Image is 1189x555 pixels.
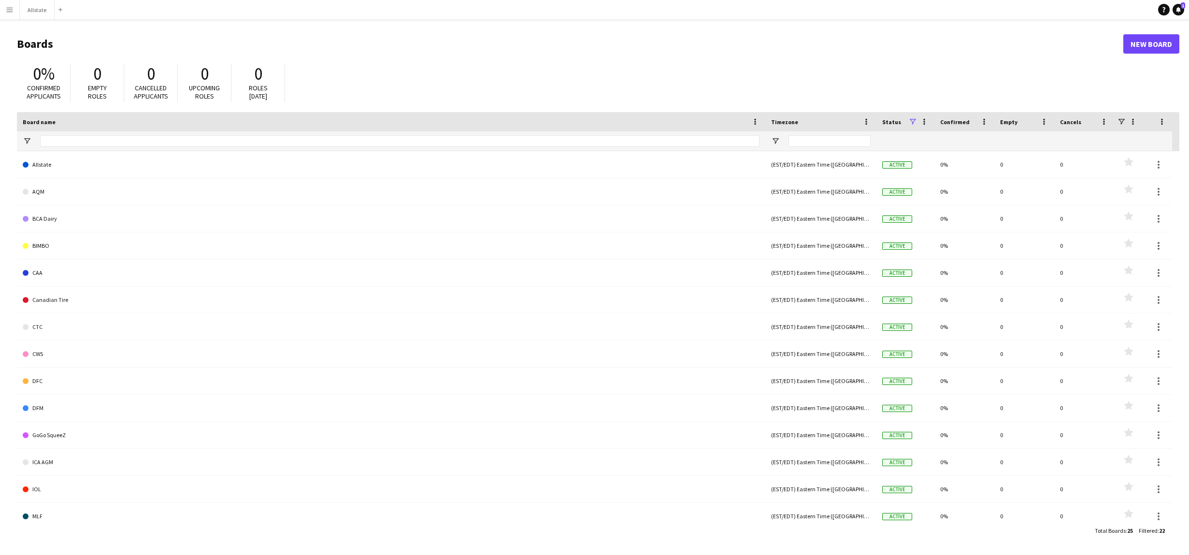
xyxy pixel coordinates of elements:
[882,270,912,277] span: Active
[882,351,912,358] span: Active
[882,459,912,466] span: Active
[765,286,876,313] div: (EST/EDT) Eastern Time ([GEOGRAPHIC_DATA] & [GEOGRAPHIC_DATA])
[254,63,262,85] span: 0
[765,395,876,421] div: (EST/EDT) Eastern Time ([GEOGRAPHIC_DATA] & [GEOGRAPHIC_DATA])
[994,286,1054,313] div: 0
[882,161,912,169] span: Active
[17,37,1123,51] h1: Boards
[934,313,994,340] div: 0%
[882,432,912,439] span: Active
[1054,368,1114,394] div: 0
[23,313,759,341] a: CTC
[1054,341,1114,367] div: 0
[882,405,912,412] span: Active
[771,137,780,145] button: Open Filter Menu
[23,503,759,530] a: MLF
[940,118,970,126] span: Confirmed
[994,232,1054,259] div: 0
[934,205,994,232] div: 0%
[27,84,61,100] span: Confirmed applicants
[771,118,798,126] span: Timezone
[934,286,994,313] div: 0%
[1000,118,1017,126] span: Empty
[1123,34,1179,54] a: New Board
[765,422,876,448] div: (EST/EDT) Eastern Time ([GEOGRAPHIC_DATA] & [GEOGRAPHIC_DATA])
[33,63,55,85] span: 0%
[23,476,759,503] a: IOL
[994,395,1054,421] div: 0
[23,232,759,259] a: BIMBO
[765,313,876,340] div: (EST/EDT) Eastern Time ([GEOGRAPHIC_DATA] & [GEOGRAPHIC_DATA])
[23,395,759,422] a: DFM
[994,368,1054,394] div: 0
[189,84,220,100] span: Upcoming roles
[1127,527,1133,534] span: 25
[788,135,871,147] input: Timezone Filter Input
[994,151,1054,178] div: 0
[1054,476,1114,502] div: 0
[1054,313,1114,340] div: 0
[934,395,994,421] div: 0%
[1054,503,1114,529] div: 0
[882,188,912,196] span: Active
[934,151,994,178] div: 0%
[1060,118,1081,126] span: Cancels
[23,205,759,232] a: BCA Dairy
[994,341,1054,367] div: 0
[23,151,759,178] a: Allstate
[934,232,994,259] div: 0%
[934,368,994,394] div: 0%
[882,297,912,304] span: Active
[994,503,1054,529] div: 0
[765,259,876,286] div: (EST/EDT) Eastern Time ([GEOGRAPHIC_DATA] & [GEOGRAPHIC_DATA])
[882,324,912,331] span: Active
[23,259,759,286] a: CAA
[1054,422,1114,448] div: 0
[1095,527,1126,534] span: Total Boards
[934,449,994,475] div: 0%
[1139,521,1165,540] div: :
[1054,205,1114,232] div: 0
[934,503,994,529] div: 0%
[882,215,912,223] span: Active
[23,178,759,205] a: AQM
[1054,286,1114,313] div: 0
[934,341,994,367] div: 0%
[934,178,994,205] div: 0%
[765,341,876,367] div: (EST/EDT) Eastern Time ([GEOGRAPHIC_DATA] & [GEOGRAPHIC_DATA])
[994,205,1054,232] div: 0
[23,137,31,145] button: Open Filter Menu
[882,378,912,385] span: Active
[1054,449,1114,475] div: 0
[147,63,155,85] span: 0
[765,368,876,394] div: (EST/EDT) Eastern Time ([GEOGRAPHIC_DATA] & [GEOGRAPHIC_DATA])
[1139,527,1158,534] span: Filtered
[994,476,1054,502] div: 0
[1159,527,1165,534] span: 22
[882,118,901,126] span: Status
[23,286,759,313] a: Canadian Tire
[23,341,759,368] a: CWS
[994,449,1054,475] div: 0
[765,178,876,205] div: (EST/EDT) Eastern Time ([GEOGRAPHIC_DATA] & [GEOGRAPHIC_DATA])
[1054,395,1114,421] div: 0
[1054,259,1114,286] div: 0
[934,259,994,286] div: 0%
[1054,151,1114,178] div: 0
[765,503,876,529] div: (EST/EDT) Eastern Time ([GEOGRAPHIC_DATA] & [GEOGRAPHIC_DATA])
[882,513,912,520] span: Active
[201,63,209,85] span: 0
[249,84,268,100] span: Roles [DATE]
[765,449,876,475] div: (EST/EDT) Eastern Time ([GEOGRAPHIC_DATA] & [GEOGRAPHIC_DATA])
[134,84,168,100] span: Cancelled applicants
[93,63,101,85] span: 0
[994,178,1054,205] div: 0
[1054,232,1114,259] div: 0
[994,422,1054,448] div: 0
[1173,4,1184,15] a: 1
[23,422,759,449] a: GoGo SqueeZ
[765,205,876,232] div: (EST/EDT) Eastern Time ([GEOGRAPHIC_DATA] & [GEOGRAPHIC_DATA])
[40,135,759,147] input: Board name Filter Input
[23,118,56,126] span: Board name
[88,84,107,100] span: Empty roles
